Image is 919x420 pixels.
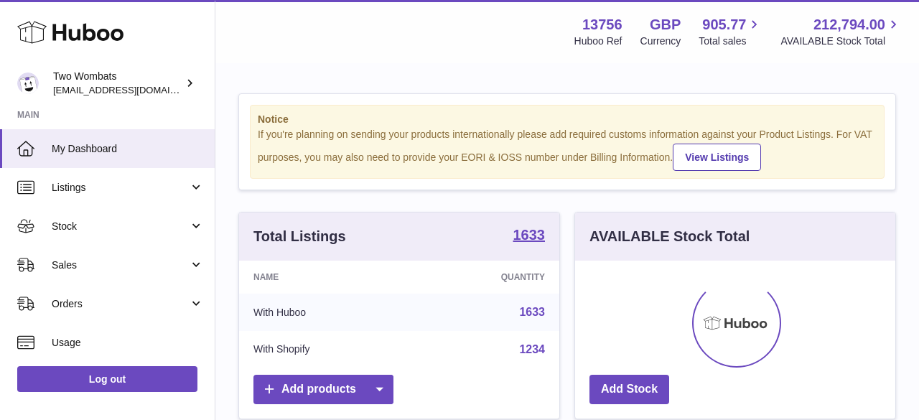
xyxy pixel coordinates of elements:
strong: GBP [650,15,681,34]
a: 1234 [519,343,545,355]
span: 212,794.00 [813,15,885,34]
h3: Total Listings [253,227,346,246]
span: AVAILABLE Stock Total [780,34,902,48]
a: 1633 [519,306,545,318]
td: With Huboo [239,294,411,331]
a: Log out [17,366,197,392]
h3: AVAILABLE Stock Total [589,227,750,246]
strong: 1633 [513,228,546,242]
strong: Notice [258,113,877,126]
a: 212,794.00 AVAILABLE Stock Total [780,15,902,48]
strong: 13756 [582,15,622,34]
span: Stock [52,220,189,233]
td: With Shopify [239,331,411,368]
span: Sales [52,258,189,272]
div: If you're planning on sending your products internationally please add required customs informati... [258,128,877,171]
span: My Dashboard [52,142,204,156]
th: Name [239,261,411,294]
div: Huboo Ref [574,34,622,48]
div: Currency [640,34,681,48]
span: Usage [52,336,204,350]
span: 905.77 [702,15,746,34]
span: Listings [52,181,189,195]
a: Add products [253,375,393,404]
img: internalAdmin-13756@internal.huboo.com [17,73,39,94]
span: [EMAIL_ADDRESS][DOMAIN_NAME] [53,84,211,95]
div: Two Wombats [53,70,182,97]
a: View Listings [673,144,761,171]
span: Orders [52,297,189,311]
span: Total sales [699,34,762,48]
a: 905.77 Total sales [699,15,762,48]
a: 1633 [513,228,546,245]
th: Quantity [411,261,559,294]
a: Add Stock [589,375,669,404]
